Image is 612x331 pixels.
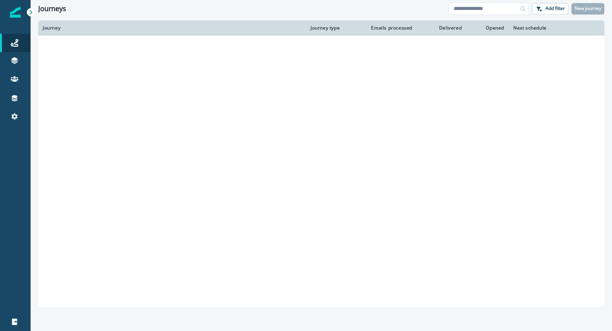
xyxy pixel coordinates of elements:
[311,25,359,31] div: Journey type
[471,25,504,31] div: Opened
[532,3,568,15] button: Add filter
[513,25,581,31] div: Next schedule
[575,6,601,11] p: New journey
[43,25,301,31] div: Journey
[422,25,462,31] div: Delivered
[38,5,66,13] h1: Journeys
[545,6,565,11] p: Add filter
[10,7,21,18] img: Inflection
[571,3,604,15] button: New journey
[368,25,412,31] div: Emails processed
